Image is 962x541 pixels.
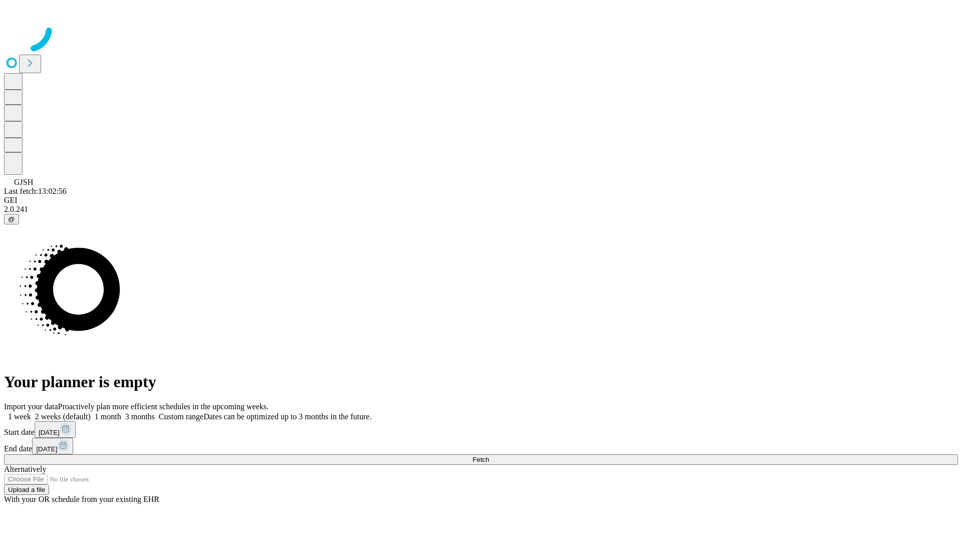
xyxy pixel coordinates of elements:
[4,421,958,438] div: Start date
[159,412,203,421] span: Custom range
[4,187,67,195] span: Last fetch: 13:02:56
[472,456,489,463] span: Fetch
[36,445,57,453] span: [DATE]
[4,465,46,473] span: Alternatively
[125,412,155,421] span: 3 months
[4,495,159,503] span: With your OR schedule from your existing EHR
[35,412,91,421] span: 2 weeks (default)
[58,402,269,411] span: Proactively plan more efficient schedules in the upcoming weeks.
[14,178,33,186] span: GJSH
[95,412,121,421] span: 1 month
[8,412,31,421] span: 1 week
[4,205,958,214] div: 2.0.241
[4,454,958,465] button: Fetch
[32,438,73,454] button: [DATE]
[203,412,371,421] span: Dates can be optimized up to 3 months in the future.
[4,214,19,224] button: @
[4,402,58,411] span: Import your data
[35,421,76,438] button: [DATE]
[4,196,958,205] div: GEI
[39,429,60,436] span: [DATE]
[4,438,958,454] div: End date
[4,484,49,495] button: Upload a file
[8,215,15,223] span: @
[4,373,958,391] h1: Your planner is empty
